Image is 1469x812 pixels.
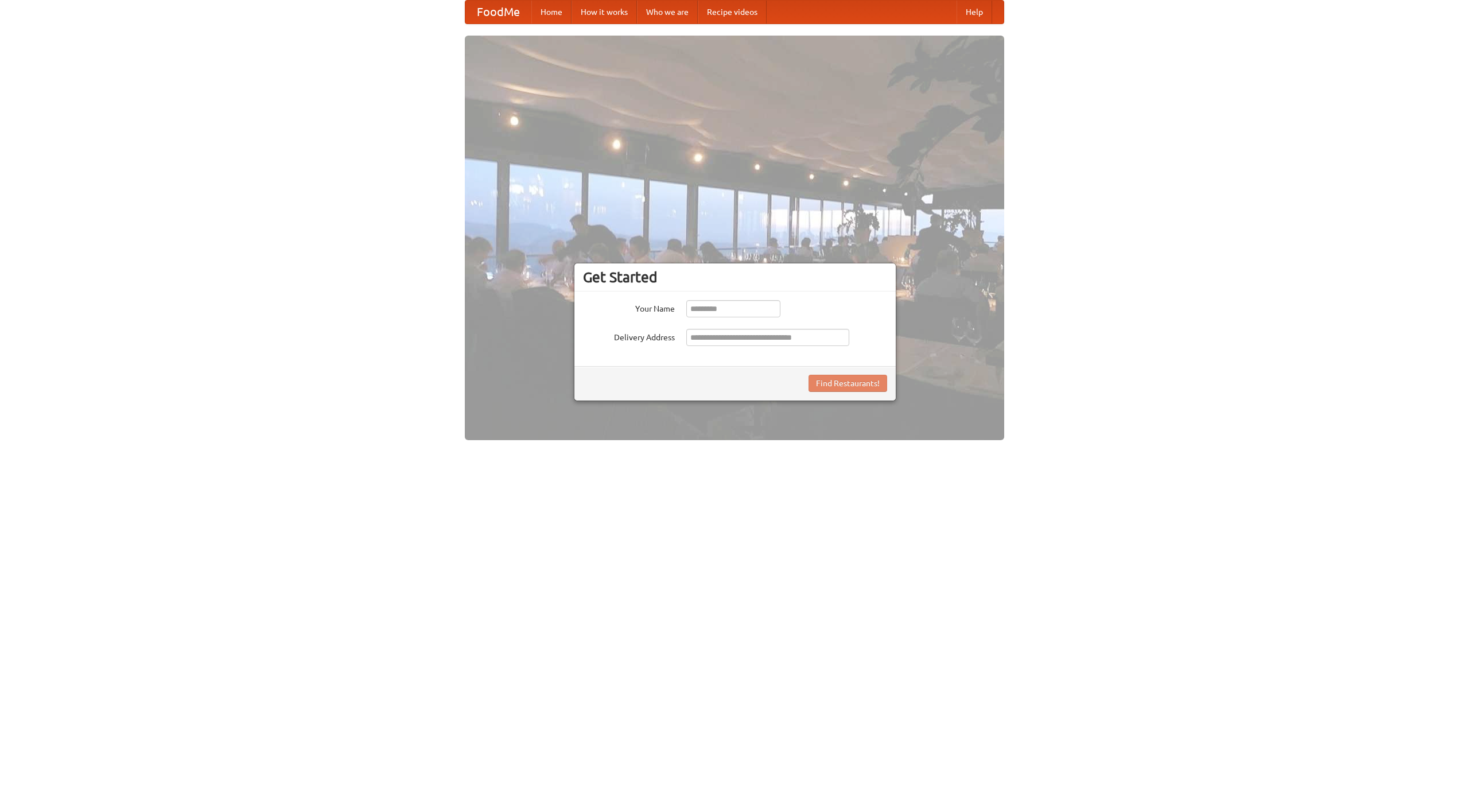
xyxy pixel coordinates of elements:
h3: Get Started [583,269,887,286]
a: FoodMe [465,1,531,24]
button: Find Restaurants! [809,375,887,392]
a: How it works [572,1,637,24]
a: Help [957,1,992,24]
a: Recipe videos [698,1,767,24]
a: Home [531,1,572,24]
label: Delivery Address [583,329,675,343]
a: Who we are [637,1,698,24]
label: Your Name [583,300,675,314]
